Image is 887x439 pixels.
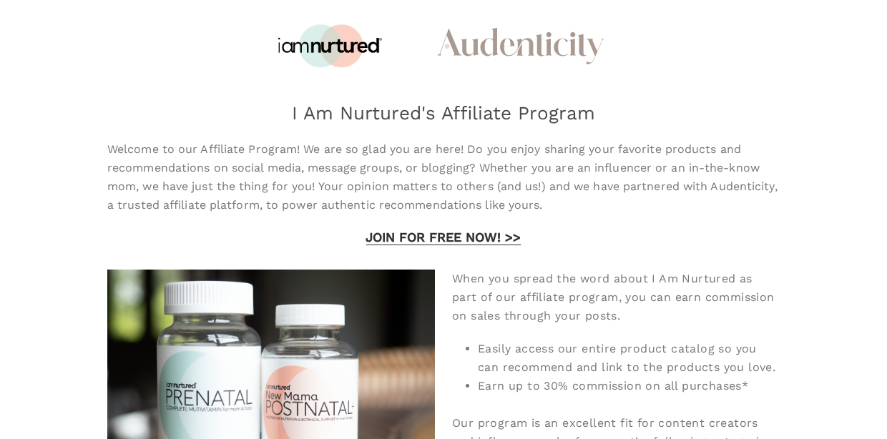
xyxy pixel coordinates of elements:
[275,17,383,74] img: Store Logo
[478,377,780,395] li: Earn up to 30% commission on all purchases*
[107,140,780,214] div: Welcome to our Affiliate Program! We are so glad you are here! Do you enjoy sharing your favorite...
[452,270,780,325] div: When you spread the word about I Am Nurtured as part of our affiliate program, you can earn commi...
[478,340,780,377] li: Easily access our entire product catalog so you can recommend and link to the products you love.
[87,104,801,122] p: I Am Nurtured's Affiliate Program
[366,230,521,245] a: JOIN FOR FREE NOW! >>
